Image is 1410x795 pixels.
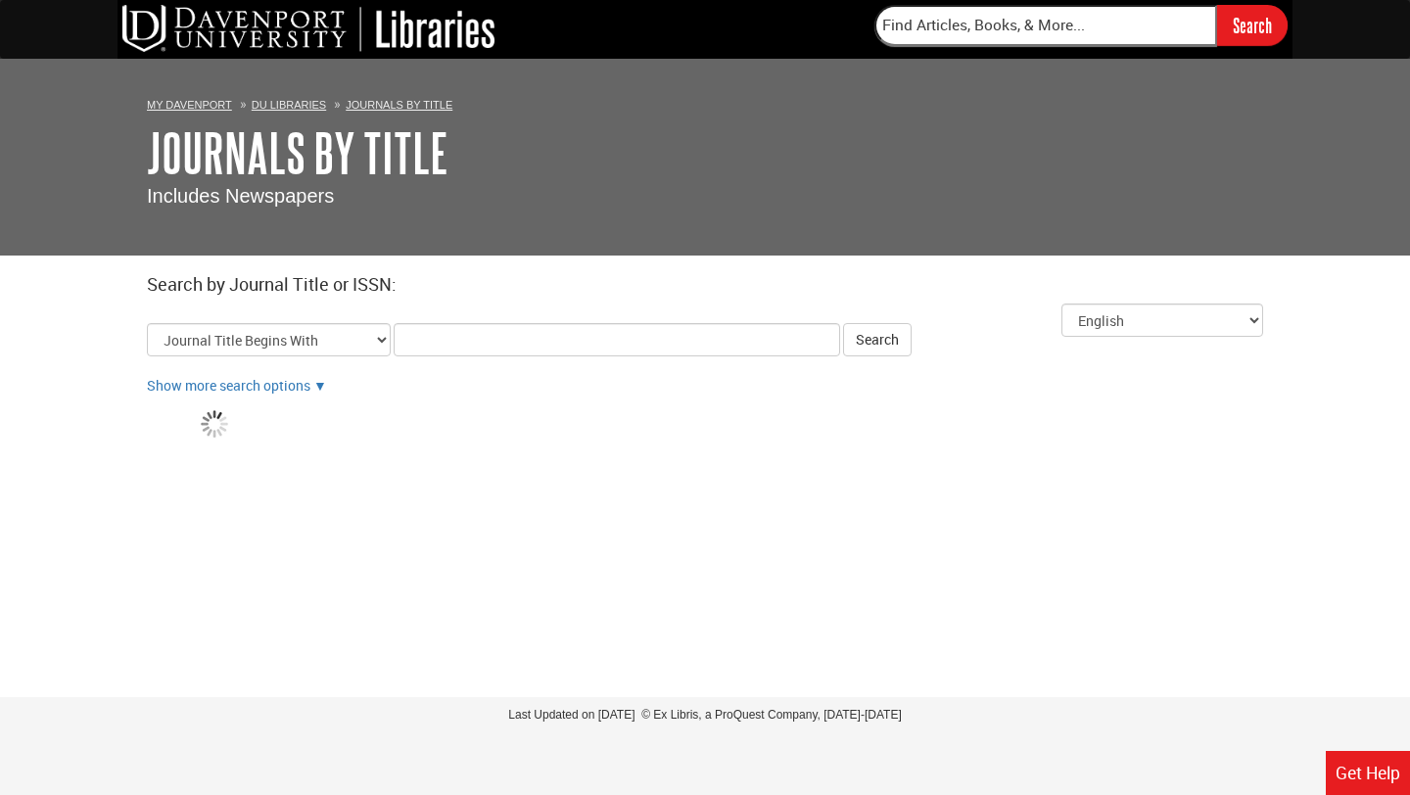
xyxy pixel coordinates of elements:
[252,99,326,111] a: DU Libraries
[147,94,1263,114] ol: Breadcrumbs
[147,376,310,395] a: Show more search options
[196,405,231,444] img: Loading...
[313,376,327,395] a: Show more search options
[122,5,494,52] img: DU Libraries
[147,275,1263,295] h2: Search by Journal Title or ISSN:
[874,5,1217,46] input: Find Articles, Books, & More...
[147,99,232,111] a: My Davenport
[346,99,452,111] a: Journals By Title
[843,323,912,356] button: Search
[147,122,448,183] a: Journals By Title
[1217,5,1288,45] input: Search
[147,182,1263,210] p: Includes Newspapers
[1326,751,1410,795] a: Get Help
